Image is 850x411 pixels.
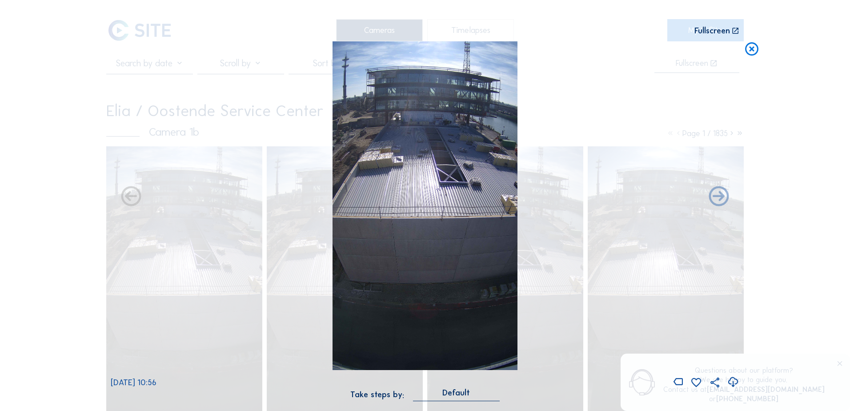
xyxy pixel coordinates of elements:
[333,41,517,370] img: Image
[350,391,404,399] div: Take steps by:
[413,389,500,401] div: Default
[119,185,143,209] i: Forward
[707,185,731,209] i: Back
[111,378,156,387] span: [DATE] 10:56
[694,27,730,35] div: Fullscreen
[442,389,470,397] div: Default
